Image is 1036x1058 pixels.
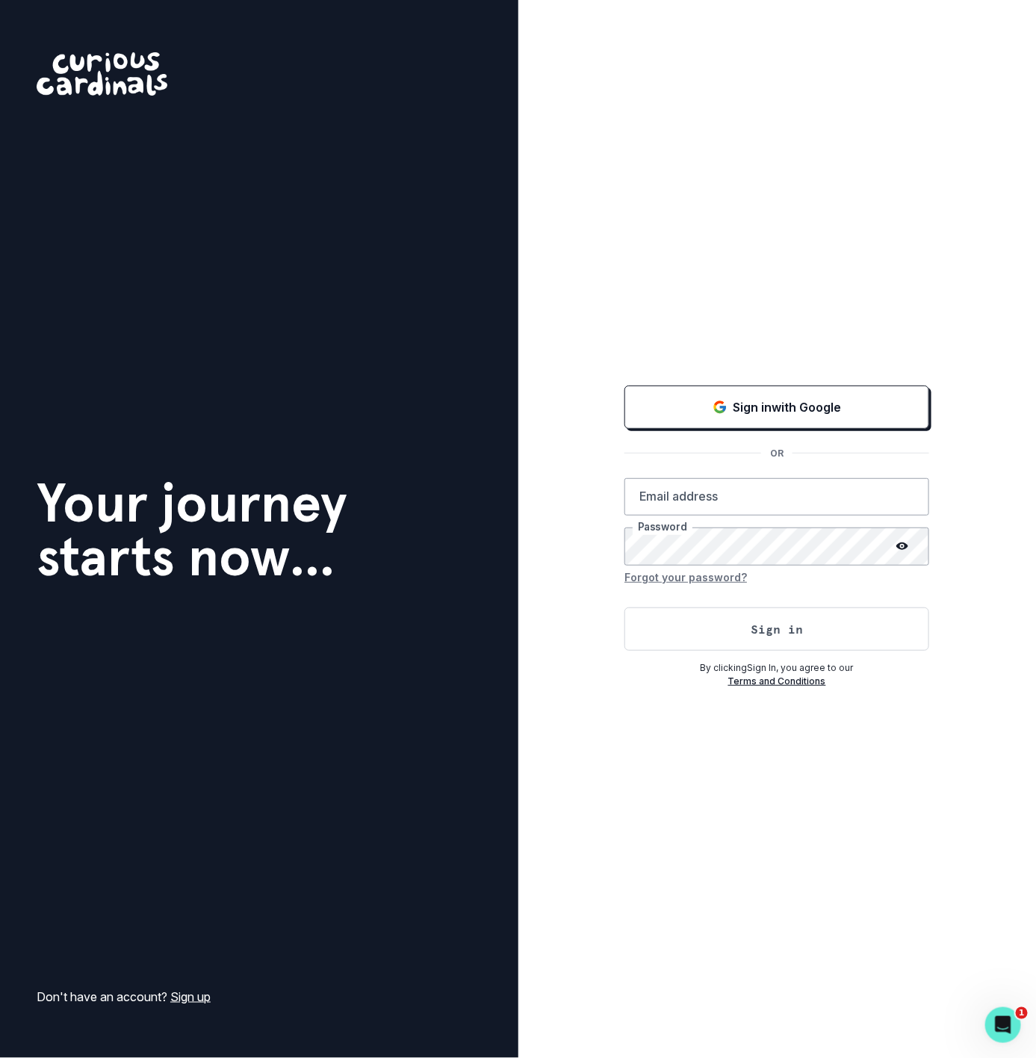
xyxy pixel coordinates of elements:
[37,988,211,1006] p: Don't have an account?
[37,476,347,584] h1: Your journey starts now...
[1016,1007,1028,1019] span: 1
[624,386,929,429] button: Sign in with Google (GSuite)
[985,1007,1021,1043] iframe: Intercom live chat
[37,52,167,96] img: Curious Cardinals Logo
[624,607,929,651] button: Sign in
[170,989,211,1004] a: Sign up
[761,447,792,460] p: OR
[733,398,842,416] p: Sign in with Google
[624,566,747,590] button: Forgot your password?
[728,675,826,687] a: Terms and Conditions
[624,661,929,675] p: By clicking Sign In , you agree to our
